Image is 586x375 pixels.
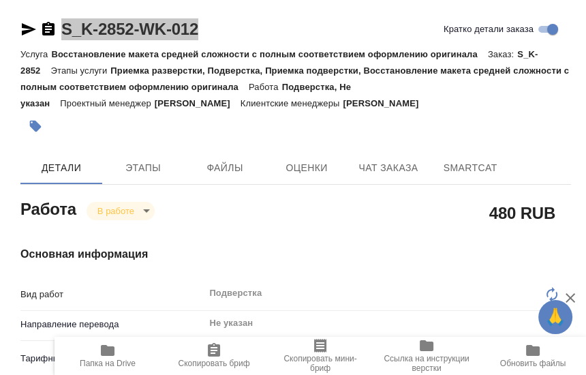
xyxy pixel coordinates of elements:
button: Скопировать ссылку для ЯМессенджера [20,21,37,37]
span: SmartCat [437,160,503,177]
button: Скопировать ссылку [40,21,57,37]
p: Вид работ [20,288,204,301]
p: Услуга [20,49,51,59]
p: Работа [249,82,282,92]
p: Проектный менеджер [60,98,154,108]
p: Направление перевода [20,318,204,331]
button: Скопировать мини-бриф [267,337,373,375]
span: Ссылка на инструкции верстки [382,354,472,373]
span: Папка на Drive [80,359,136,368]
span: Детали [29,160,94,177]
h2: 480 RUB [489,201,555,224]
button: Папка на Drive [55,337,161,375]
p: Клиентские менеджеры [241,98,343,108]
p: Заказ: [488,49,517,59]
span: Чат заказа [356,160,421,177]
span: 🙏 [544,303,567,331]
p: Восстановление макета средней сложности с полным соответствием оформлению оригинала [51,49,487,59]
p: Приемка разверстки, Подверстка, Приемка подверстки, Восстановление макета средней сложности с пол... [20,65,569,92]
button: Скопировать бриф [161,337,267,375]
span: Файлы [192,160,258,177]
a: S_K-2852-WK-012 [61,20,198,38]
div: В работе [87,202,155,220]
p: [PERSON_NAME] [343,98,429,108]
span: Кратко детали заказа [444,22,534,36]
span: Оценки [274,160,339,177]
span: Этапы [110,160,176,177]
span: Скопировать мини-бриф [275,354,365,373]
span: Скопировать бриф [178,359,249,368]
span: Обновить файлы [500,359,566,368]
button: Ссылка на инструкции верстки [373,337,480,375]
button: Обновить файлы [480,337,586,375]
h4: Основная информация [20,246,571,262]
p: [PERSON_NAME] [155,98,241,108]
button: В работе [93,205,138,217]
button: 🙏 [538,300,572,334]
h2: Работа [20,196,76,220]
p: Тарифные единицы [20,352,204,365]
button: Добавить тэг [20,111,50,141]
p: Этапы услуги [50,65,110,76]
